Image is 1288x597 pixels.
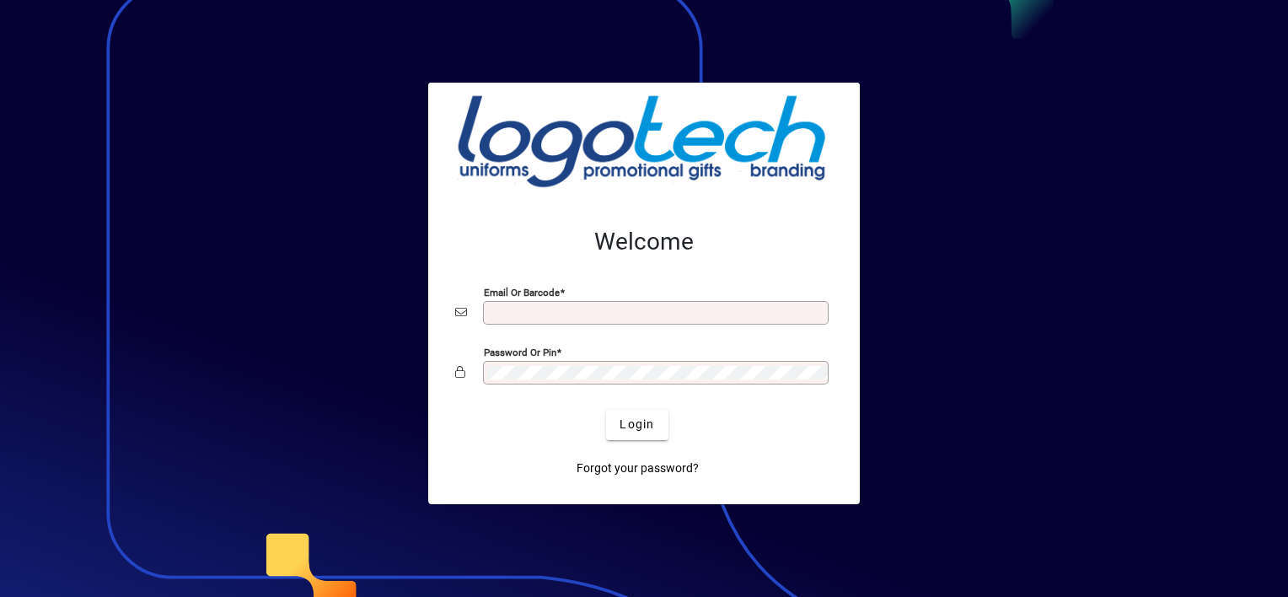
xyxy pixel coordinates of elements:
[620,416,654,433] span: Login
[455,228,833,256] h2: Welcome
[606,410,668,440] button: Login
[484,346,556,358] mat-label: Password or Pin
[570,454,706,484] a: Forgot your password?
[484,286,560,298] mat-label: Email or Barcode
[577,460,699,477] span: Forgot your password?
